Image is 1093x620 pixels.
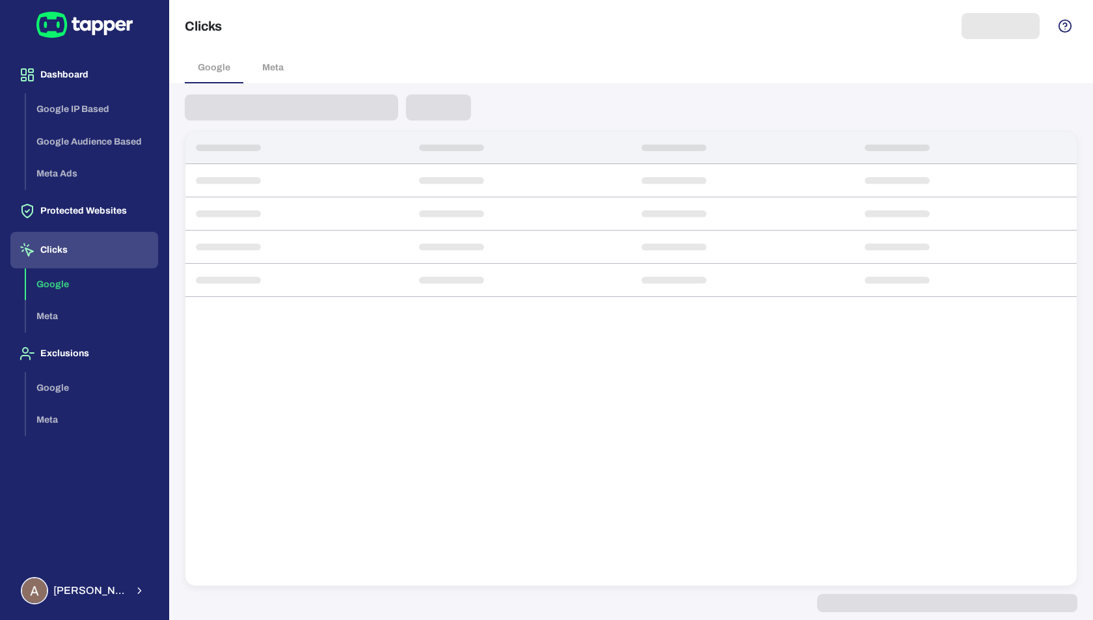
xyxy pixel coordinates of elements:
img: Ahmed Sobih [22,578,47,603]
button: Dashboard [10,57,158,93]
button: Exclusions [10,335,158,372]
a: Clicks [10,244,158,255]
button: Clicks [10,232,158,268]
span: [PERSON_NAME] Sobih [53,584,126,597]
a: Dashboard [10,68,158,79]
a: Protected Websites [10,204,158,216]
h5: Clicks [185,18,222,34]
a: Exclusions [10,347,158,358]
button: Protected Websites [10,193,158,229]
button: Ahmed Sobih[PERSON_NAME] Sobih [10,572,158,610]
